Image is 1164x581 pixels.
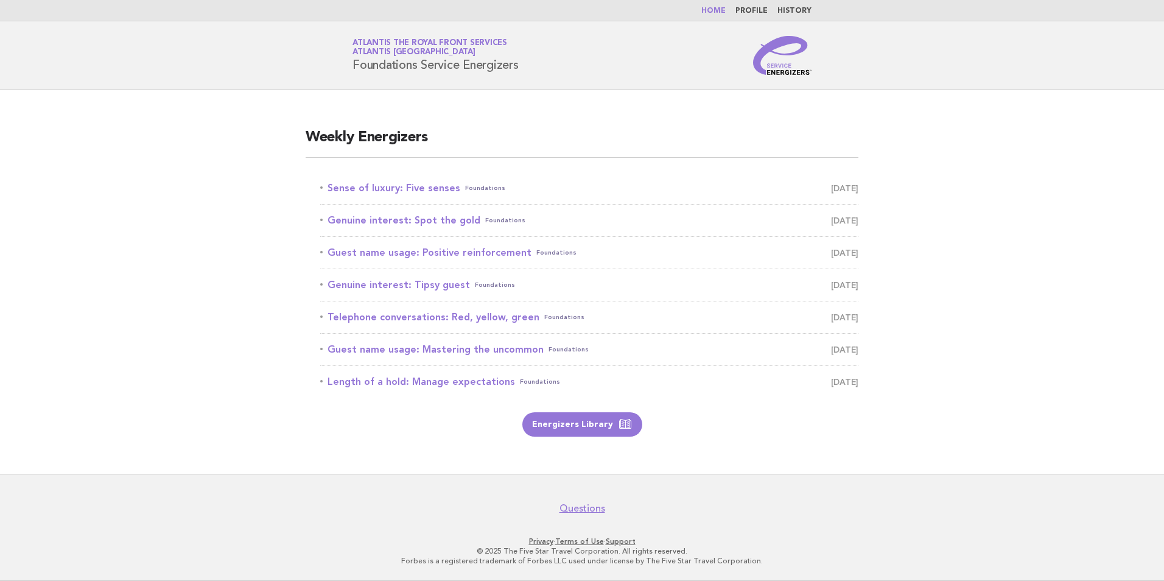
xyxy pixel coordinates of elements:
[209,556,955,566] p: Forbes is a registered trademark of Forbes LLC used under license by The Five Star Travel Corpora...
[475,276,515,294] span: Foundations
[544,309,584,326] span: Foundations
[209,537,955,546] p: · ·
[549,341,589,358] span: Foundations
[735,7,768,15] a: Profile
[352,49,475,57] span: Atlantis [GEOGRAPHIC_DATA]
[320,212,858,229] a: Genuine interest: Spot the goldFoundations [DATE]
[320,244,858,261] a: Guest name usage: Positive reinforcementFoundations [DATE]
[606,537,636,546] a: Support
[522,412,642,437] a: Energizers Library
[831,341,858,358] span: [DATE]
[320,341,858,358] a: Guest name usage: Mastering the uncommonFoundations [DATE]
[306,128,858,158] h2: Weekly Energizers
[701,7,726,15] a: Home
[465,180,505,197] span: Foundations
[777,7,812,15] a: History
[536,244,577,261] span: Foundations
[529,537,553,546] a: Privacy
[831,309,858,326] span: [DATE]
[320,309,858,326] a: Telephone conversations: Red, yellow, greenFoundations [DATE]
[831,180,858,197] span: [DATE]
[320,276,858,294] a: Genuine interest: Tipsy guestFoundations [DATE]
[831,244,858,261] span: [DATE]
[831,276,858,294] span: [DATE]
[831,212,858,229] span: [DATE]
[352,39,507,56] a: Atlantis The Royal Front ServicesAtlantis [GEOGRAPHIC_DATA]
[485,212,525,229] span: Foundations
[831,373,858,390] span: [DATE]
[209,546,955,556] p: © 2025 The Five Star Travel Corporation. All rights reserved.
[753,36,812,75] img: Service Energizers
[352,40,519,71] h1: Foundations Service Energizers
[520,373,560,390] span: Foundations
[320,180,858,197] a: Sense of luxury: Five sensesFoundations [DATE]
[555,537,604,546] a: Terms of Use
[320,373,858,390] a: Length of a hold: Manage expectationsFoundations [DATE]
[559,502,605,515] a: Questions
